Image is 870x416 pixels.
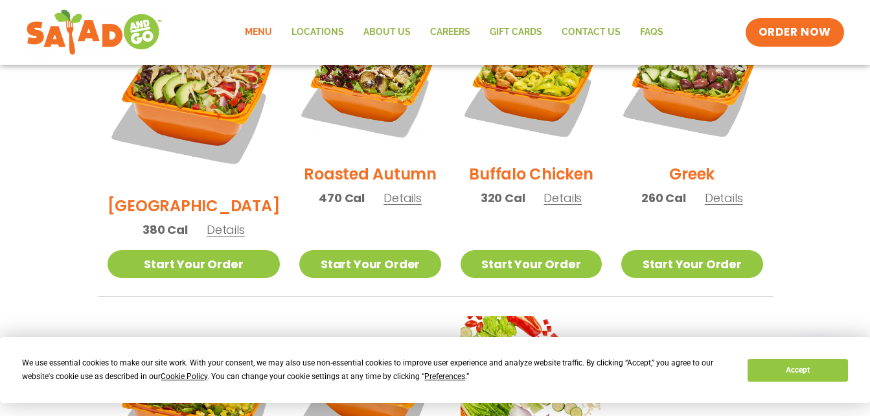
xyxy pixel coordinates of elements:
[621,250,762,278] a: Start Your Order
[282,17,354,47] a: Locations
[461,12,602,153] img: Product photo for Buffalo Chicken Salad
[207,222,245,238] span: Details
[481,189,525,207] span: 320 Cal
[108,194,280,217] h2: [GEOGRAPHIC_DATA]
[424,372,465,381] span: Preferences
[235,17,282,47] a: Menu
[299,12,441,153] img: Product photo for Roasted Autumn Salad
[552,17,630,47] a: Contact Us
[759,25,831,40] span: ORDER NOW
[480,17,552,47] a: GIFT CARDS
[705,190,743,206] span: Details
[143,221,188,238] span: 380 Cal
[630,17,673,47] a: FAQs
[669,163,715,185] h2: Greek
[621,12,762,153] img: Product photo for Greek Salad
[319,189,365,207] span: 470 Cal
[641,189,686,207] span: 260 Cal
[304,163,437,185] h2: Roasted Autumn
[22,356,732,384] div: We use essential cookies to make our site work. With your consent, we may also use non-essential ...
[420,17,480,47] a: Careers
[383,190,422,206] span: Details
[746,18,844,47] a: ORDER NOW
[108,250,280,278] a: Start Your Order
[461,250,602,278] a: Start Your Order
[161,372,207,381] span: Cookie Policy
[299,250,441,278] a: Start Your Order
[469,163,593,185] h2: Buffalo Chicken
[748,359,847,382] button: Accept
[26,6,163,58] img: new-SAG-logo-768×292
[108,12,280,185] img: Product photo for BBQ Ranch Salad
[235,17,673,47] nav: Menu
[354,17,420,47] a: About Us
[544,190,582,206] span: Details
